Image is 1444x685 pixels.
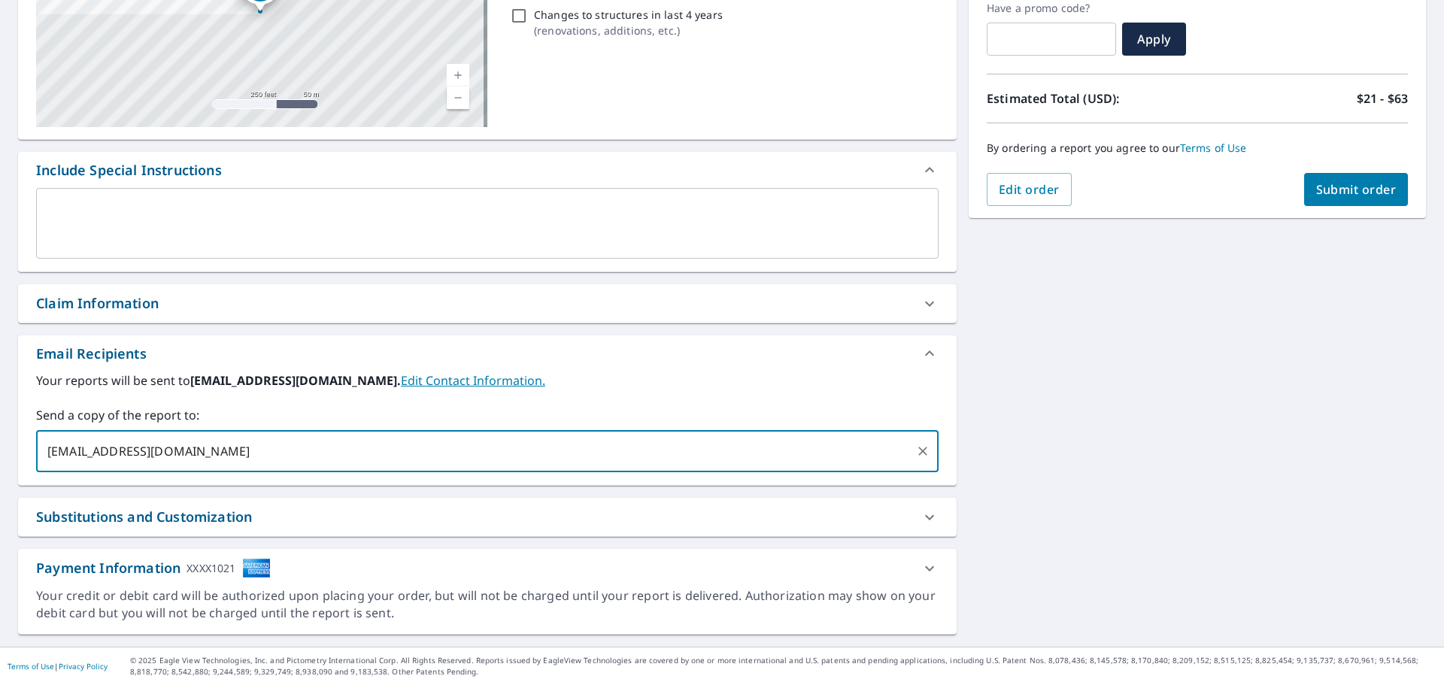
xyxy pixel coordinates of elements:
p: By ordering a report you agree to our [987,141,1408,155]
p: ( renovations, additions, etc. ) [534,23,723,38]
p: © 2025 Eagle View Technologies, Inc. and Pictometry International Corp. All Rights Reserved. Repo... [130,655,1436,677]
label: Your reports will be sent to [36,371,939,389]
div: Payment InformationXXXX1021cardImage [18,549,957,587]
button: Edit order [987,173,1072,206]
div: Payment Information [36,558,271,578]
span: Submit order [1316,181,1397,198]
div: Email Recipients [36,344,147,364]
button: Clear [912,441,933,462]
div: Substitutions and Customization [18,498,957,536]
button: Apply [1122,23,1186,56]
b: [EMAIL_ADDRESS][DOMAIN_NAME]. [190,372,401,389]
div: Your credit or debit card will be authorized upon placing your order, but will not be charged unt... [36,587,939,622]
a: Current Level 17, Zoom In [447,64,469,86]
a: Terms of Use [1180,141,1247,155]
label: Have a promo code? [987,2,1116,15]
button: Submit order [1304,173,1409,206]
a: Current Level 17, Zoom Out [447,86,469,109]
div: Email Recipients [18,335,957,371]
div: Include Special Instructions [36,160,222,180]
img: cardImage [242,558,271,578]
a: EditContactInfo [401,372,545,389]
div: Claim Information [36,293,159,314]
a: Privacy Policy [59,661,108,671]
label: Send a copy of the report to: [36,406,939,424]
p: | [8,662,108,671]
span: Apply [1134,31,1174,47]
p: Changes to structures in last 4 years [534,7,723,23]
div: XXXX1021 [187,558,235,578]
p: $21 - $63 [1357,89,1408,108]
div: Include Special Instructions [18,152,957,188]
a: Terms of Use [8,661,54,671]
p: Estimated Total (USD): [987,89,1197,108]
div: Claim Information [18,284,957,323]
div: Substitutions and Customization [36,507,252,527]
span: Edit order [999,181,1060,198]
